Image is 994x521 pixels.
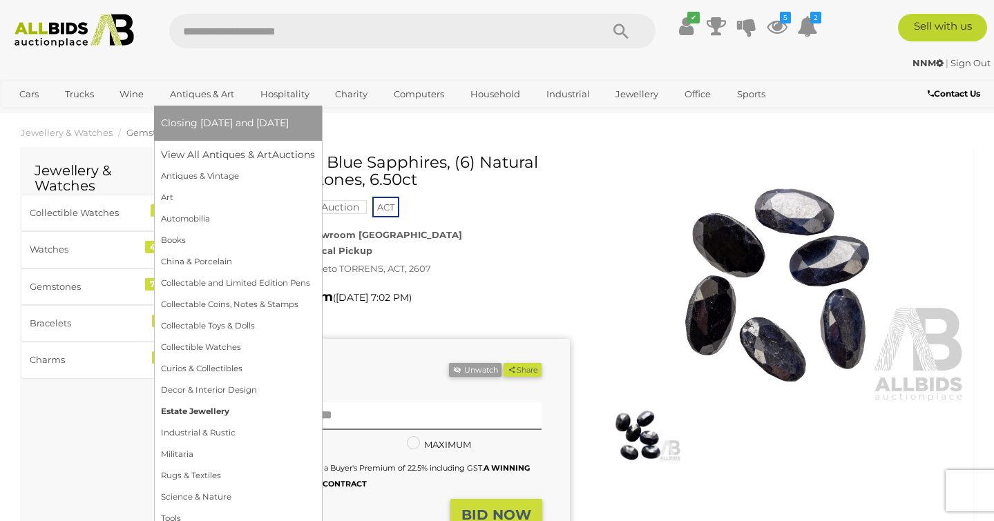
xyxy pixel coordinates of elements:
a: Bracelets 1 [21,305,186,342]
a: Office [676,83,720,106]
a: Household [461,83,529,106]
span: to TORRENS, ACT, 2607 [328,263,431,274]
img: Allbids.com.au [8,14,141,48]
a: ✔ [676,14,696,39]
label: MAXIMUM [407,437,471,453]
small: This Item will incur a Buyer's Premium of 22.5% including GST. [251,463,530,489]
i: 2 [810,12,821,23]
div: 45 [145,241,165,253]
button: Share [504,363,542,377]
button: Unwatch [449,363,501,377]
a: Wine [111,83,153,106]
i: 5 [780,12,791,23]
div: 70 [145,278,165,291]
a: Gemstones 70 [21,268,186,305]
a: Jewellery & Watches [21,127,113,138]
a: Jewellery [606,83,667,106]
span: ACT [372,197,399,217]
a: Trucks [56,83,103,106]
strong: NNM [912,57,944,68]
h1: Australian Dark Blue Sapphires, (6) Natural Oval Cut Gemstones, 6.50ct [200,154,566,189]
button: Search [586,14,656,48]
div: 3 [151,204,165,217]
a: Gemstones [126,127,178,138]
a: Sports [728,83,774,106]
a: Collectible Watches 3 [21,195,186,231]
img: Australian Dark Blue Sapphires, (6) Natural Oval Cut Gemstones, 6.50ct [591,161,967,403]
li: Unwatch this item [449,363,501,377]
span: ( ) [333,292,412,303]
div: 1 [152,315,165,327]
h2: Jewellery & Watches [35,163,172,193]
div: Bracelets [30,315,144,331]
a: Industrial [537,83,599,106]
a: Charms 1 [21,342,186,378]
a: Hospitality [251,83,318,106]
img: Australian Dark Blue Sapphires, (6) Natural Oval Cut Gemstones, 6.50ct [594,406,681,462]
div: Postage [260,259,570,279]
strong: 3d 20h 14m [260,289,333,304]
div: Watches [30,242,144,257]
div: 1 [152,351,165,364]
strong: ALLBIDS Showroom [GEOGRAPHIC_DATA] [260,229,462,240]
span: [DATE] 7:02 PM [336,291,409,304]
a: Watches 45 [21,231,186,268]
a: Cars [10,83,48,106]
a: 5 [767,14,787,39]
a: 2 [797,14,818,39]
a: [GEOGRAPHIC_DATA] [10,106,126,128]
b: Contact Us [928,88,980,99]
span: | [946,57,948,68]
div: Charms [30,352,144,368]
a: Antiques & Art [161,83,243,106]
a: Charity [326,83,376,106]
a: Sell with us [898,14,987,41]
a: Contact Us [928,86,984,101]
a: NNM [912,57,946,68]
a: Sign Out [950,57,991,68]
div: Gemstones [30,279,144,295]
i: ✔ [687,12,700,23]
div: Collectible Watches [30,205,144,221]
a: Computers [385,83,453,106]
